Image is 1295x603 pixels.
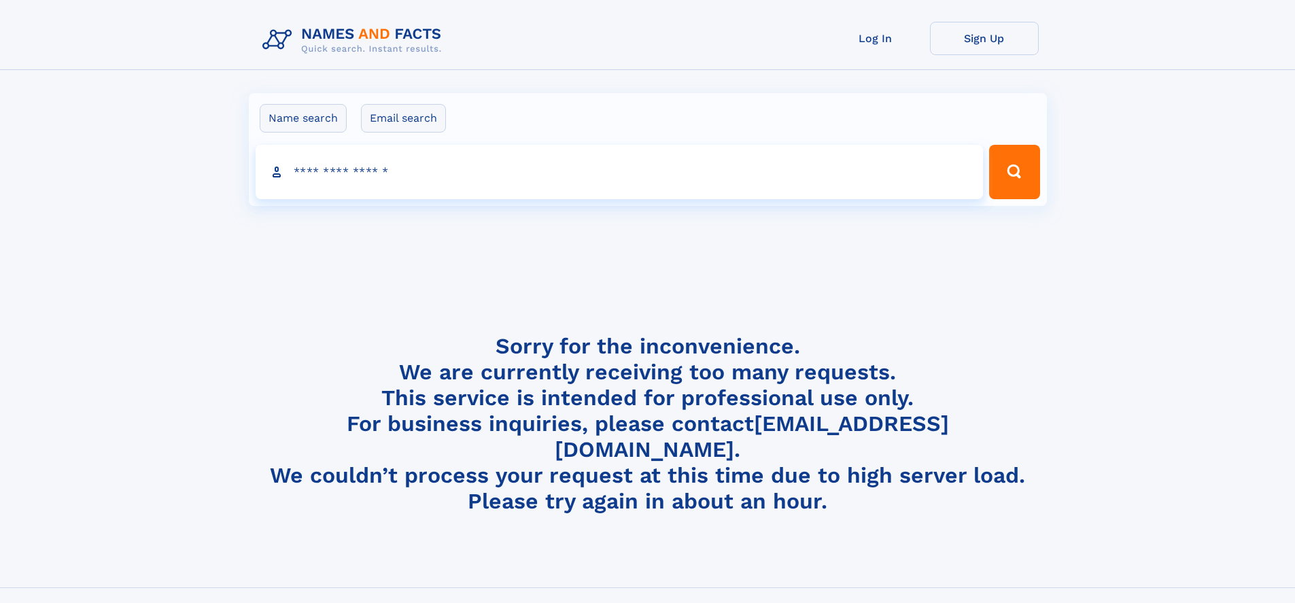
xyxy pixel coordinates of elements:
[257,333,1039,515] h4: Sorry for the inconvenience. We are currently receiving too many requests. This service is intend...
[930,22,1039,55] a: Sign Up
[257,22,453,58] img: Logo Names and Facts
[555,411,949,462] a: [EMAIL_ADDRESS][DOMAIN_NAME]
[260,104,347,133] label: Name search
[989,145,1039,199] button: Search Button
[256,145,984,199] input: search input
[821,22,930,55] a: Log In
[361,104,446,133] label: Email search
